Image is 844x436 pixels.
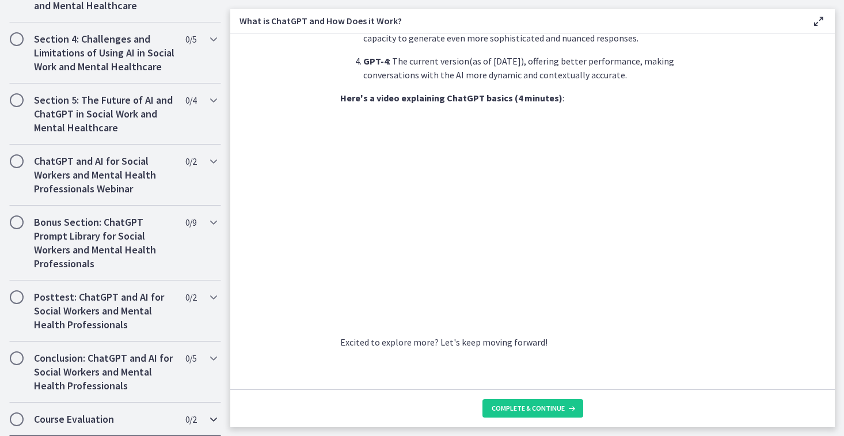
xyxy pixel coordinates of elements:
[185,215,196,229] span: 0 / 9
[34,32,174,74] h2: Section 4: Challenges and Limitations of Using AI in Social Work and Mental Healthcare
[185,93,196,107] span: 0 / 4
[363,55,389,67] strong: GPT-4
[340,91,725,105] p: :
[363,54,725,82] p: : The current version(as of [DATE]), offering better performance, making conversations with the A...
[34,215,174,271] h2: Bonus Section: ChatGPT Prompt Library for Social Workers and Mental Health Professionals
[340,92,562,104] strong: Here's a video explaining ChatGPT basics (4 minutes)
[34,412,174,426] h2: Course Evaluation
[34,93,174,135] h2: Section 5: The Future of AI and ChatGPT in Social Work and Mental Healthcare
[34,290,174,332] h2: Posttest: ChatGPT and AI for Social Workers and Mental Health Professionals
[185,412,196,426] span: 0 / 2
[239,14,793,28] h3: What is ChatGPT and How Does it Work?
[185,351,196,365] span: 0 / 5
[492,404,565,413] span: Complete & continue
[185,154,196,168] span: 0 / 2
[340,335,725,349] p: Excited to explore more? Let's keep moving forward!
[34,154,174,196] h2: ChatGPT and AI for Social Workers and Mental Health Professionals Webinar
[482,399,583,418] button: Complete & continue
[185,290,196,304] span: 0 / 2
[185,32,196,46] span: 0 / 5
[34,351,174,393] h2: Conclusion: ChatGPT and AI for Social Workers and Mental Health Professionals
